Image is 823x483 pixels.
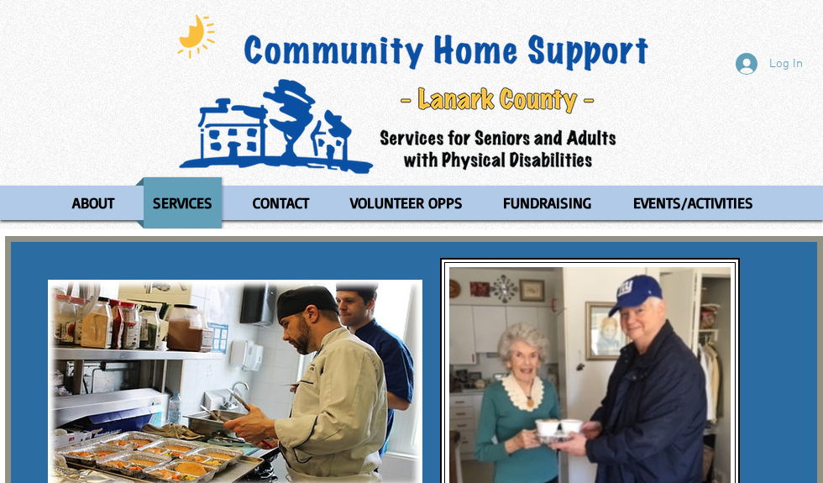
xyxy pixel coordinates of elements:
a: CONTACT [234,177,327,228]
a: VOLUNTEER OPPS [331,177,481,228]
p: ABOUT [65,177,122,228]
span: Log In [763,55,809,73]
a: EVENTS/ACTIVITIES [613,177,773,228]
button: Log In [724,48,815,80]
p: FUNDRAISING [495,177,599,228]
p: VOLUNTEER OPPS [343,177,470,228]
p: EVENTS/ACTIVITIES [626,177,761,228]
p: SERVICES [145,177,220,228]
a: ABOUT [55,177,131,228]
p: CONTACT [245,177,317,228]
a: SERVICES [135,177,230,228]
a: FUNDRAISING [485,177,609,228]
